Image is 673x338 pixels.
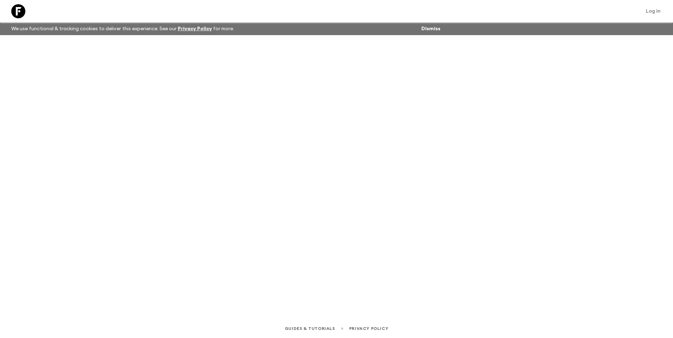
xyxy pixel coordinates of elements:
p: We use functional & tracking cookies to deliver this experience. See our for more. [8,22,237,35]
a: Log in [642,6,665,16]
a: Privacy Policy [178,26,212,31]
a: Privacy Policy [349,325,388,332]
button: Dismiss [420,24,442,34]
a: Guides & Tutorials [285,325,335,332]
